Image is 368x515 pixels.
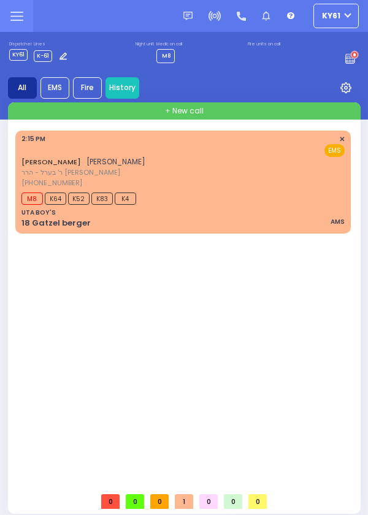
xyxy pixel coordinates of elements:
span: 0 [101,494,120,509]
span: [PERSON_NAME] [86,156,145,167]
span: K4 [115,193,136,205]
img: message.svg [183,12,193,21]
button: KY61 [313,4,359,28]
span: 0 [199,494,218,509]
span: 0 [224,494,242,509]
a: History [105,77,139,99]
div: EMS [40,77,69,99]
label: Night unit [136,41,154,48]
div: All [8,77,37,99]
span: M8 [162,51,171,59]
span: EMS [324,144,345,157]
span: KY61 [322,10,340,21]
span: K-61 [34,50,52,62]
span: + New call [165,105,204,116]
span: 0 [150,494,169,509]
span: M8 [21,193,43,205]
span: [PHONE_NUMBER] [21,178,82,188]
span: 0 [126,494,144,509]
span: 2:15 PM [21,134,45,143]
div: AMS [331,217,345,226]
label: Lines [34,41,71,48]
div: Fire [73,77,102,99]
span: KY61 [9,49,28,61]
div: UTA BOY'S [21,208,56,217]
div: 18 Gatzel berger [21,217,91,229]
span: ר' בערל - הרר [PERSON_NAME] [21,167,145,178]
label: Dispatcher [9,41,32,48]
span: 1 [175,494,193,509]
label: Fire units on call [248,41,280,48]
span: K52 [68,193,90,205]
span: 0 [248,494,267,509]
label: Medic on call [156,41,182,48]
span: ✕ [339,134,345,145]
a: [PERSON_NAME] [21,157,81,167]
span: K64 [45,193,66,205]
span: K83 [91,193,113,205]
